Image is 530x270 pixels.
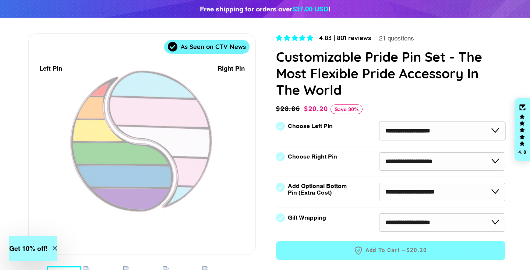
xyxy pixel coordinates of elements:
[319,34,371,42] span: 4.83 | 801 reviews
[287,246,494,255] span: Add to Cart —
[276,49,505,98] h1: Customizable Pride Pin Set - The Most Flexible Pride Accessory In The World
[288,214,326,221] label: Gift Wrapping
[276,104,302,114] span: $28.86
[288,153,337,160] label: Choose Right Pin
[276,241,505,260] button: Add to Cart —$20.20
[304,105,328,113] span: $20.20
[515,98,530,161] div: Click to open Judge.me floating reviews tab
[200,4,331,14] div: Free shipping for orders over !
[218,64,245,74] div: Right Pin
[288,183,350,196] label: Add Optional Bottom Pin (Extra Cost)
[406,246,427,254] span: $20.20
[288,123,333,129] label: Choose Left Pin
[276,34,315,42] span: 4.83 stars
[518,150,527,154] div: 4.8
[292,5,328,13] span: $37.00 USD
[331,104,363,114] span: Save 30%
[29,34,255,255] div: 1 / 9
[379,34,414,43] span: 21 questions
